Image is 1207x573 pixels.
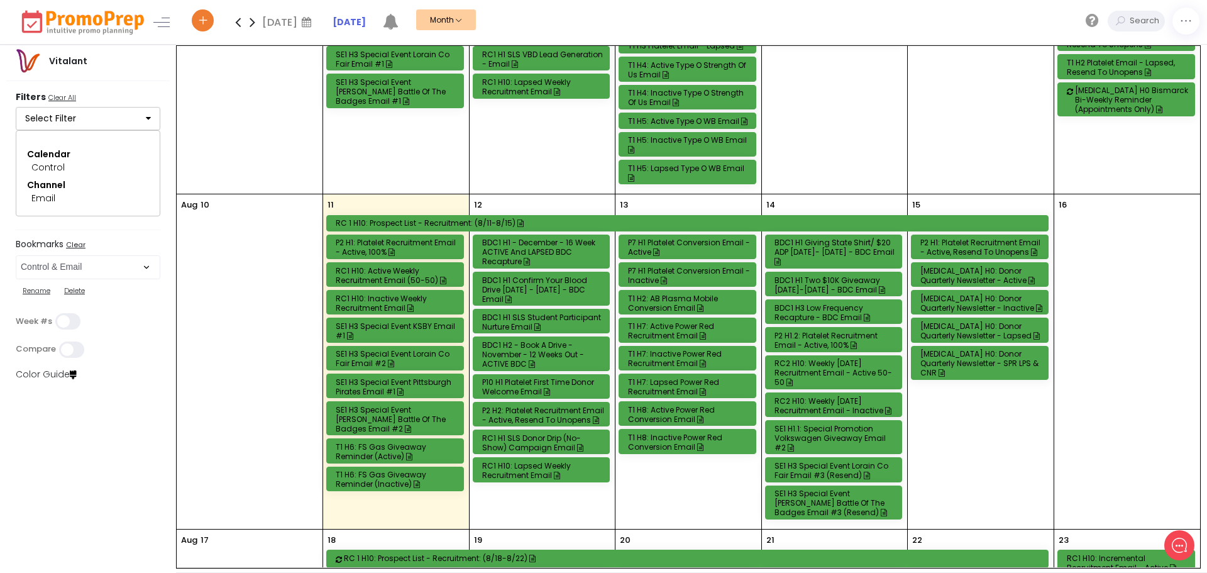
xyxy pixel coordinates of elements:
div: P7 H1 Platelet Conversion Email - Inactive [628,266,751,285]
span: New conversation [81,89,151,99]
strong: [DATE] [333,16,366,28]
div: RC1 H10: Inactive Weekly Recruitment Email [336,294,458,313]
div: T1 H6: FS Gas Giveaway Reminder (Inactive) [336,470,458,489]
p: 20 [620,534,631,547]
div: [MEDICAL_DATA] H0: Donor Quarterly Newsletter - Inactive [920,294,1043,313]
p: 17 [201,534,209,547]
u: Clear All [48,92,76,103]
div: T1 H6: FS Gas Giveaway Reminder (Active) [336,442,458,461]
div: Control [31,161,145,174]
div: [MEDICAL_DATA] H0: Donor Quarterly Newsletter - SPR LPS & CNR [920,349,1043,377]
div: SE1 H1.1: Special Promotion Volkswagen Giveaway Email #2 [774,424,897,452]
div: SE1 H3 Special Event [PERSON_NAME] Battle of the Badges Email #3 (Resend) [774,489,897,517]
p: 19 [474,534,482,547]
div: T1 H7: Inactive Power Red Recruitment Email [628,349,751,368]
p: 16 [1059,199,1067,211]
button: Select Filter [16,107,160,131]
div: T1 H8: Active Power Red Conversion Email [628,405,751,424]
div: P7 H1 Platelet Conversion Email - Active [628,238,751,257]
div: RC1 H1 SLS Donor Drip (No-Show) Campaign Email [482,433,605,452]
p: 13 [620,199,628,211]
p: 14 [766,199,775,211]
input: Search [1127,11,1165,31]
p: 11 [328,199,334,211]
a: [DATE] [333,16,366,29]
div: BDC1 H2 - Book a Drive - November - 12 Weeks out - ACTIVE BDC [482,340,605,369]
div: T1 H4: Active Type O Strength of Us Email [628,60,751,79]
div: T1 H5: Active Type O WB Email [628,116,751,126]
div: SE1 H3 Special Event Lorain Co Fair Email #2 [336,349,458,368]
div: RC2 H10: Weekly [DATE] Recruitment Email - Active 50-50 [774,359,897,387]
div: RC1 H10: Incremental Recruitment Email - Active [1067,554,1189,572]
div: SE1 H3 Special Event Lorain Co Fair Email #1 [336,50,458,69]
div: T1 H4: Inactive Type O Strength of Us Email [628,88,751,107]
span: We run on Gist [105,440,159,448]
p: Aug [181,199,197,211]
div: T1 H2: AB Plasma Mobile Conversion Email [628,294,751,313]
u: Clear [66,240,85,250]
div: BDC1 H1 SLS Student Participant Nurture Email [482,313,605,331]
label: Bookmarks [16,239,160,252]
div: T1 H5: Inactive Type O WB Email [628,135,751,154]
div: T1 H5: Lapsed Type O WB Email [628,164,751,182]
div: RC1 H10: Lapsed Weekly Recruitment Email [482,77,605,96]
p: 21 [766,534,774,547]
div: Vitalant [40,55,96,68]
p: Aug [181,534,197,547]
div: Email [31,192,145,205]
div: T1 H7: Active Power Red Recruitment Email [628,321,751,340]
div: BDC1 H1 Two $10K Giveaway [DATE]-[DATE] - BDC Email [774,275,897,294]
div: RC2 H10: Weekly [DATE] Recruitment Email - Inactive [774,396,897,415]
p: 22 [912,534,922,547]
div: BDC1 H3 Low Frequency Recapture - BDC Email [774,303,897,322]
div: SE1 H3 Special Event Pittsburgh Pirates Email #1 [336,377,458,396]
div: T1 H7: Lapsed Power Red Recruitment Email [628,377,751,396]
strong: Filters [16,91,46,103]
div: P2 H1.2: Platelet Recruitment Email - Active, 100% [774,331,897,350]
iframe: gist-messenger-bubble-iframe [1164,530,1194,560]
div: RC1 H1 SLS VBD Lead Generation - Email [482,50,605,69]
label: Compare [16,344,56,354]
div: Calendar [27,148,149,161]
a: Color Guide [16,368,77,381]
div: P2 H2: Platelet Recruitment Email - Active, Resend to Unopens [482,406,605,425]
button: New conversation [10,81,241,108]
div: P2 H1: Platelet Recruitment Email - Active, Resend to Unopens [920,238,1043,257]
div: RC 1 H10: Prospect List - Recruitment: (8/18-8/22) [344,554,1051,563]
div: SE1 H3 Special Event KSBY Email #1 [336,321,458,340]
p: 12 [474,199,482,211]
div: Channel [27,179,149,192]
p: 10 [201,199,209,211]
u: Rename [23,286,50,296]
div: [MEDICAL_DATA] H0: Donor Quarterly Newsletter - Active [920,266,1043,285]
div: [MEDICAL_DATA] H0 Bismarck Bi-Weekly Reminder (Appointments Only) [1075,86,1198,114]
div: P2 H1: Platelet Recruitment Email - Active, 100% [336,238,458,257]
div: RC 1 H10: Prospect List - Recruitment: (8/11-8/15) [336,218,1043,228]
div: RC1 H10: Active Weekly Recruitment Email (50-50) [336,266,458,285]
div: T1 H8: Inactive Power Red Conversion Email [628,433,751,452]
div: BDC1 H1 Giving State Shirt/ $20 ADP [DATE]- [DATE] - BDC Email [774,238,897,266]
div: BDC1 H1 Confirm Your Blood Drive [DATE] - [DATE] - BDC Email [482,275,605,304]
div: RC1 H10: Lapsed Weekly Recruitment Email [482,461,605,480]
button: Month [416,9,476,30]
div: P10 H1 Platelet First Time Donor Welcome Email [482,377,605,396]
p: 18 [328,534,336,547]
h2: What can we do to help? [35,56,216,71]
div: SE1 H3 Special Event Lorain Co Fair Email #3 (Resend) [774,461,897,480]
div: T1 H3 Platelet Email - Lapsed [628,41,751,50]
div: [MEDICAL_DATA] H0: Donor Quarterly Newsletter - Lapsed [920,321,1043,340]
h1: Hello [PERSON_NAME]! [35,31,216,50]
u: Delete [64,286,85,296]
div: [DATE] [262,13,316,31]
div: BDC1 H1 - December - 16 Week ACTIVE and LAPSED BDC Recapture [482,238,605,266]
p: 15 [912,199,920,211]
div: T1 H2 Platelet Email - Lapsed, Resend to Unopens [1067,58,1189,77]
div: SE1 H3 Special Event [PERSON_NAME] Battle of the Badges Email #1 [336,77,458,106]
div: SE1 H3 Special Event [PERSON_NAME] Battle of the Badges Email #2 [336,405,458,433]
label: Week #s [16,316,52,326]
p: 23 [1059,534,1069,547]
img: vitalantlogo.png [15,48,40,74]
